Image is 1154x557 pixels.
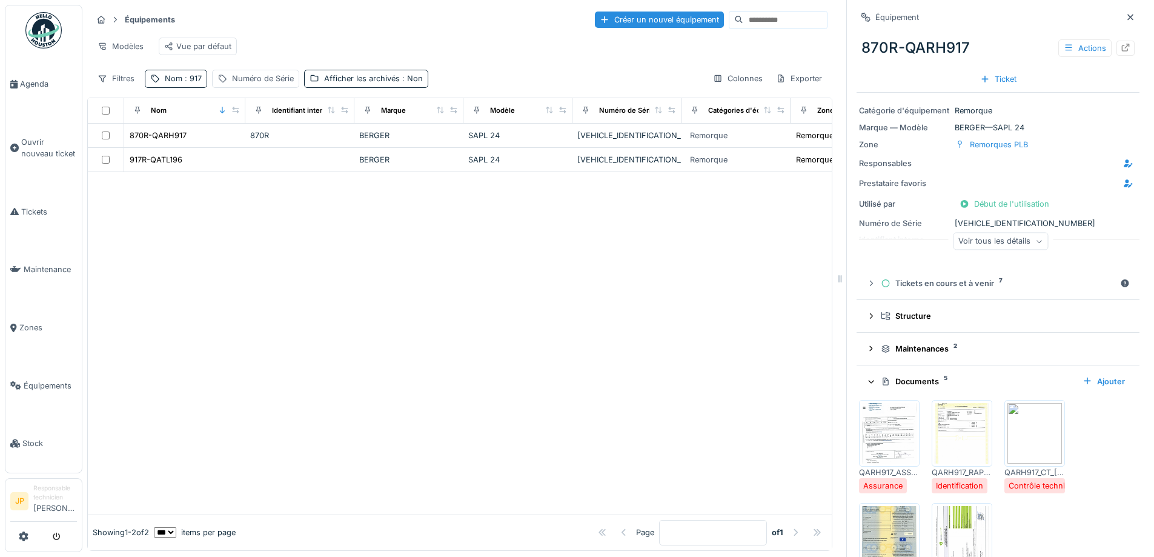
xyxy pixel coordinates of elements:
div: Afficher les archivés [324,73,423,84]
div: Tickets en cours et à venir [881,278,1115,289]
span: Stock [22,438,77,449]
div: Prestataire favoris [859,178,950,189]
div: Créer un nouvel équipement [595,12,724,28]
a: Maintenance [5,241,82,299]
div: Maintenances [881,343,1125,355]
div: [VEHICLE_IDENTIFICATION_NUMBER] [577,154,677,165]
strong: of 1 [772,527,783,538]
a: JP Responsable technicien[PERSON_NAME] [10,484,77,522]
div: Équipement [875,12,919,23]
div: Ajouter [1078,373,1130,390]
div: Zone [859,139,950,150]
div: Documents [881,376,1073,387]
div: Remorques PLB [796,154,854,165]
div: Début de l'utilisation [955,196,1054,212]
div: Identification [936,480,983,492]
div: Remorques PLB [796,130,854,141]
img: Badge_color-CXgf-gQk.svg [25,12,62,48]
div: Remorque [859,105,1137,116]
span: Agenda [20,78,77,90]
div: Zone [817,105,834,116]
div: items per page [154,527,236,538]
div: Vue par défaut [164,41,231,52]
div: [VEHICLE_IDENTIFICATION_NUMBER] [859,218,1137,229]
img: 0jrisn57oivnkd41ityasnjfit49 [862,403,917,464]
div: Assurance [863,480,903,492]
span: : 917 [182,74,202,83]
summary: Maintenances2 [861,338,1135,360]
div: Remorques PLB [970,139,1028,150]
div: Responsables [859,158,950,169]
div: Identifiant interne [272,105,331,116]
div: Remorque [690,154,728,165]
div: Modèles [92,38,149,55]
img: 1zco4zhlvr2bj8ythpjz6ce6365d [1007,403,1062,464]
div: Catégorie d'équipement [859,105,950,116]
summary: Documents5Ajouter [861,370,1135,393]
div: Remorque [690,130,728,141]
a: Stock [5,415,82,473]
span: Ouvrir nouveau ticket [21,136,77,159]
summary: Tickets en cours et à venir7 [861,272,1135,295]
div: SAPL 24 [468,130,568,141]
div: Utilisé par [859,198,950,210]
div: BERGER [359,154,459,165]
div: QARH917_ASS_[DATE].pdf [859,467,920,478]
div: Colonnes [708,70,768,87]
div: BERGER — SAPL 24 [859,122,1137,133]
div: Responsable technicien [33,484,77,502]
div: 870R [250,130,350,141]
div: 917R-QATL196 [130,154,182,165]
a: Ouvrir nouveau ticket [5,113,82,183]
div: SAPL 24 [468,154,568,165]
a: Zones [5,299,82,357]
div: Ticket [975,71,1021,87]
div: 870R-QARH917 [130,130,187,141]
strong: Équipements [120,14,180,25]
div: Numéro de Série [859,218,950,229]
div: Showing 1 - 2 of 2 [93,527,149,538]
span: Équipements [24,380,77,392]
span: Tickets [21,206,77,218]
div: [VEHICLE_IDENTIFICATION_NUMBER] [577,130,677,141]
div: Structure [881,310,1125,322]
a: Agenda [5,55,82,113]
div: Modèle [490,105,515,116]
li: [PERSON_NAME] [33,484,77,519]
div: Contrôle technique [1009,480,1079,492]
div: Nom [165,73,202,84]
div: 870R-QARH917 [857,32,1139,64]
div: BERGER [359,130,459,141]
span: Zones [19,322,77,333]
div: Exporter [771,70,827,87]
div: Marque — Modèle [859,122,950,133]
div: Filtres [92,70,140,87]
span: Maintenance [24,264,77,275]
div: QARH917_RAPPORT.pdf [932,467,992,478]
div: Marque [381,105,406,116]
a: Équipements [5,357,82,415]
div: Actions [1058,39,1112,57]
div: QARH917_CT_[DATE].pdf [1004,467,1065,478]
summary: Structure [861,305,1135,327]
div: Page [636,527,654,538]
div: Catégories d'équipement [708,105,792,116]
div: Voir tous les détails [953,233,1048,250]
div: Numéro de Série [232,73,294,84]
a: Tickets [5,183,82,241]
li: JP [10,492,28,510]
div: Nom [151,105,167,116]
img: 448bf1kk6l3t4hvia5lxxhzurbb1 [935,403,989,464]
div: Numéro de Série [599,105,655,116]
span: : Non [400,74,423,83]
